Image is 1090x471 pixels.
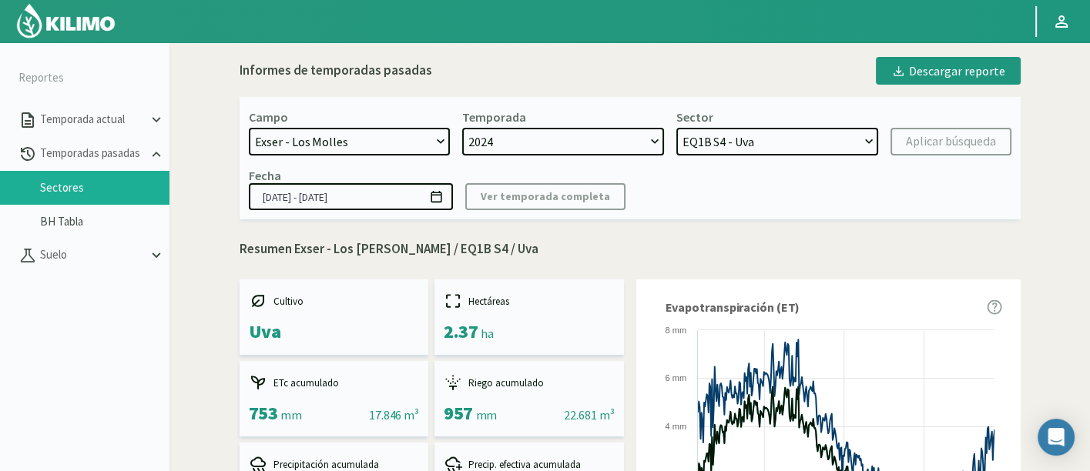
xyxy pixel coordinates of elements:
div: Descargar reporte [891,62,1005,80]
kil-mini-card: report-summary-cards.ACCUMULATED_IRRIGATION [434,361,624,436]
div: ETc acumulado [249,373,420,392]
input: dd/mm/yyyy - dd/mm/yyyy [249,183,453,210]
a: Sectores [40,181,169,195]
kil-mini-card: report-summary-cards.ACCUMULATED_ETC [240,361,429,436]
div: Fecha [249,168,281,183]
p: Temporadas pasadas [37,145,148,162]
kil-mini-card: report-summary-cards.CROP [240,279,429,355]
a: BH Tabla [40,215,169,229]
button: Descargar reporte [876,57,1021,85]
span: 2.37 [444,319,478,343]
div: Informes de temporadas pasadas [240,61,432,81]
p: Suelo [37,246,148,264]
div: 22.681 m³ [564,406,614,424]
text: 8 mm [665,326,686,335]
div: Cultivo [249,292,420,310]
kil-mini-card: report-summary-cards.HECTARES [434,279,624,355]
span: ha [481,326,493,341]
div: Temporada [462,109,526,125]
text: 4 mm [665,422,686,431]
div: Sector [676,109,713,125]
div: Open Intercom Messenger [1038,419,1075,456]
span: Evapotranspiración (ET) [666,298,800,316]
span: Uva [249,319,281,343]
p: Temporada actual [37,111,148,129]
div: Riego acumulado [444,373,615,392]
span: mm [280,407,301,423]
span: 957 [444,401,473,425]
div: 17.846 m³ [369,406,419,424]
span: 753 [249,401,278,425]
div: Campo [249,109,288,125]
img: Kilimo [15,2,116,39]
div: Hectáreas [444,292,615,310]
text: 6 mm [665,373,686,382]
span: mm [476,407,497,423]
p: Resumen Exser - Los [PERSON_NAME] / EQ1B S4 / Uva [240,239,1021,259]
